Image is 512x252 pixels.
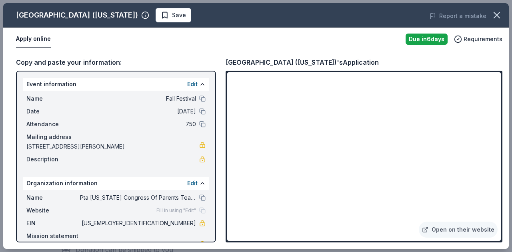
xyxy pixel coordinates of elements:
a: Open on their website [419,222,498,238]
button: Edit [187,179,198,188]
div: Event information [23,78,209,91]
span: Fill in using "Edit" [156,207,196,214]
div: Organization information [23,177,209,190]
span: [US_EMPLOYER_IDENTIFICATION_NUMBER] [80,218,196,228]
span: Description [26,155,80,164]
button: Report a mistake [430,11,486,21]
span: Fall Festival [80,94,196,103]
div: Mailing address [26,132,206,142]
span: Attendance [26,119,80,129]
div: [GEOGRAPHIC_DATA] ([US_STATE])'s Application [226,57,379,67]
button: Edit [187,79,198,89]
div: Due in 6 days [406,34,448,45]
span: EIN [26,218,80,228]
span: Name [26,193,80,202]
span: [DATE] [80,107,196,116]
span: Requirements [464,34,502,44]
button: Save [156,8,191,22]
div: [GEOGRAPHIC_DATA] ([US_STATE]) [16,9,138,22]
span: Date [26,107,80,116]
span: Save [172,10,186,20]
span: [STREET_ADDRESS][PERSON_NAME] [26,142,199,151]
div: Mission statement [26,231,206,241]
button: Requirements [454,34,502,44]
span: Website [26,206,80,215]
span: Name [26,94,80,103]
span: 750 [80,119,196,129]
div: Copy and paste your information: [16,57,216,67]
span: Pta [US_STATE] Congress Of Parents Teachers & Students Inc [80,193,196,202]
button: Apply online [16,31,51,48]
